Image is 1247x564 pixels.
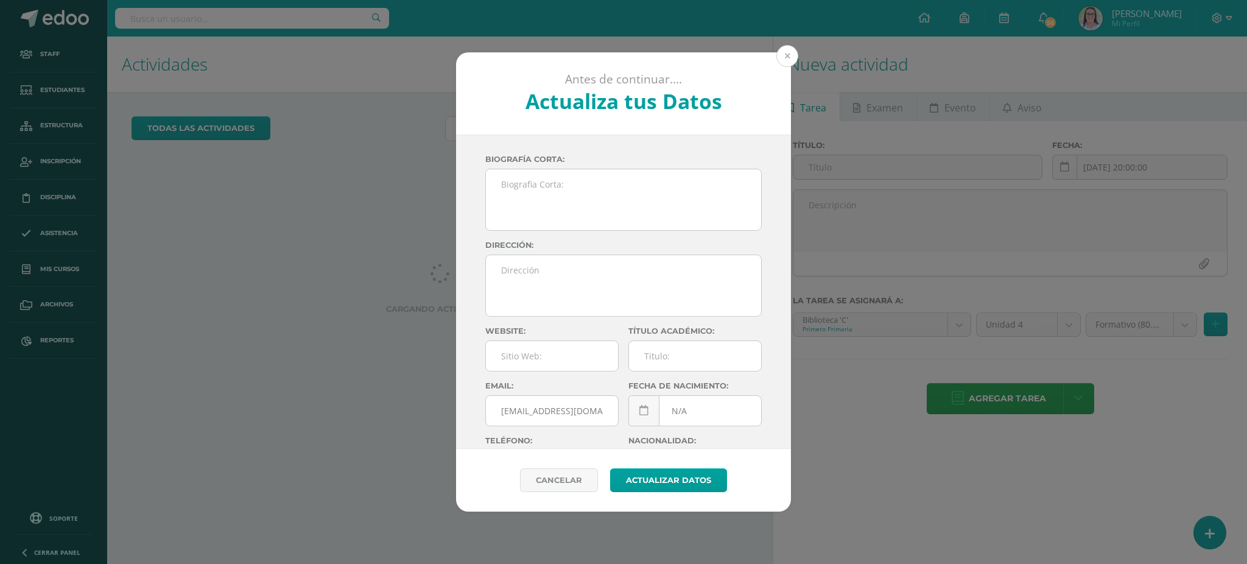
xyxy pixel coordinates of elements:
button: Actualizar datos [610,468,727,492]
label: Nacionalidad: [628,436,762,445]
label: Website: [485,326,619,336]
h2: Actualiza tus Datos [489,87,759,115]
label: Fecha de nacimiento: [628,381,762,390]
label: Biografía corta: [485,155,762,164]
label: Email: [485,381,619,390]
input: Sitio Web: [486,341,618,371]
label: Título académico: [628,326,762,336]
p: Antes de continuar.... [489,72,759,87]
input: Titulo: [629,341,761,371]
input: Fecha de Nacimiento: [629,396,761,426]
input: Correo Electronico: [486,396,618,426]
label: Teléfono: [485,436,619,445]
label: Dirección: [485,241,762,250]
a: Cancelar [520,468,598,492]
